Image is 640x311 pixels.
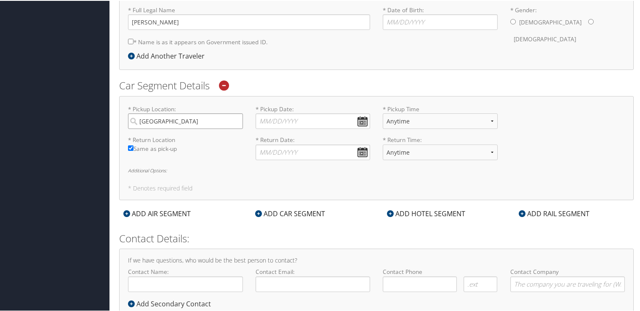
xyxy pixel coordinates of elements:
input: * Date of Birth: [383,13,498,29]
h4: If we have questions, who would be the best person to contact? [128,257,625,263]
label: * Name is as it appears on Government issued ID. [128,33,268,49]
label: Contact Email: [256,267,371,291]
h2: Contact Details: [119,231,634,245]
div: Add Another Traveler [128,50,209,60]
label: * Return Location [128,135,243,143]
label: Contact Company [510,267,625,291]
div: ADD HOTEL SEGMENT [383,208,469,218]
label: * Pickup Date: [256,104,371,128]
input: * Return Date: [256,144,371,159]
input: * Gender:[DEMOGRAPHIC_DATA][DEMOGRAPHIC_DATA] [588,18,594,24]
input: * Gender:[DEMOGRAPHIC_DATA][DEMOGRAPHIC_DATA] [510,18,516,24]
label: [DEMOGRAPHIC_DATA] [514,30,576,46]
div: ADD RAIL SEGMENT [515,208,594,218]
label: Contact Phone [383,267,498,275]
input: * Name is as it appears on Government issued ID. [128,38,133,43]
label: * Full Legal Name [128,5,370,29]
label: * Return Date: [256,135,371,159]
input: Contact Name: [128,276,243,291]
input: .ext [464,276,497,291]
label: * Pickup Time [383,104,498,135]
label: * Date of Birth: [383,5,498,29]
label: * Pickup Location: [128,104,243,128]
select: * Pickup Time [383,113,498,128]
label: Same as pick-up [128,144,243,157]
h5: * Denotes required field [128,185,625,190]
select: * Return Time: [383,144,498,159]
label: * Gender: [510,5,625,47]
input: Same as pick-up [128,145,133,150]
div: Add Secondary Contact [128,298,215,308]
input: * Full Legal Name [128,13,370,29]
input: Contact Company [510,276,625,291]
h2: Car Segment Details [119,78,634,92]
div: ADD AIR SEGMENT [119,208,195,218]
h6: Additional Options: [128,167,625,172]
label: * Return Time: [383,135,498,166]
label: [DEMOGRAPHIC_DATA] [519,13,581,29]
div: ADD CAR SEGMENT [251,208,329,218]
input: * Pickup Date: [256,113,371,128]
label: Contact Name: [128,267,243,291]
input: Contact Email: [256,276,371,291]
